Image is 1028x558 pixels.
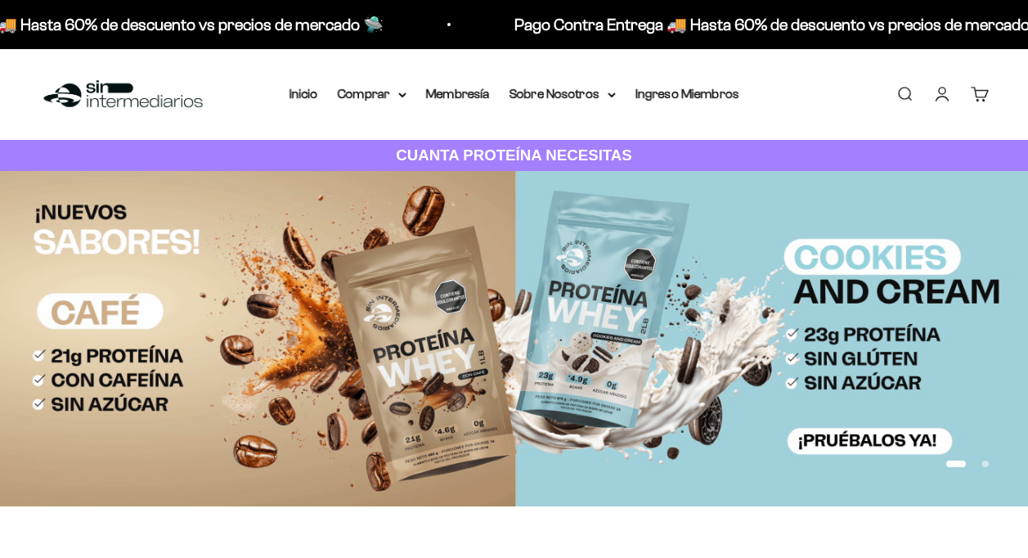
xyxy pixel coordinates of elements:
summary: Comprar [338,83,406,105]
a: Inicio [290,87,318,101]
a: Membresía [426,87,490,101]
strong: CUANTA PROTEÍNA NECESITAS [396,146,632,164]
summary: Sobre Nosotros [510,83,616,105]
a: Ingreso Miembros [635,87,739,101]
